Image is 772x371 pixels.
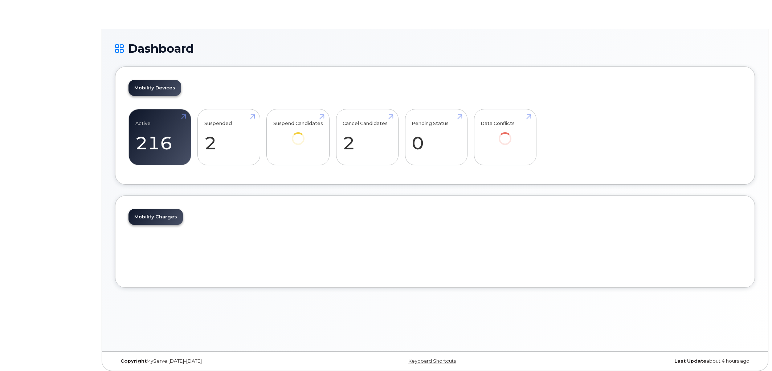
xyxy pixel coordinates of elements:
a: Pending Status 0 [412,113,461,161]
a: Mobility Charges [128,209,183,225]
a: Cancel Candidates 2 [343,113,392,161]
a: Data Conflicts [481,113,530,155]
h1: Dashboard [115,42,755,55]
a: Suspended 2 [204,113,253,161]
a: Active 216 [135,113,184,161]
a: Suspend Candidates [273,113,323,155]
div: about 4 hours ago [542,358,755,364]
strong: Last Update [674,358,706,364]
div: MyServe [DATE]–[DATE] [115,358,328,364]
a: Keyboard Shortcuts [408,358,456,364]
a: Mobility Devices [128,80,181,96]
strong: Copyright [121,358,147,364]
